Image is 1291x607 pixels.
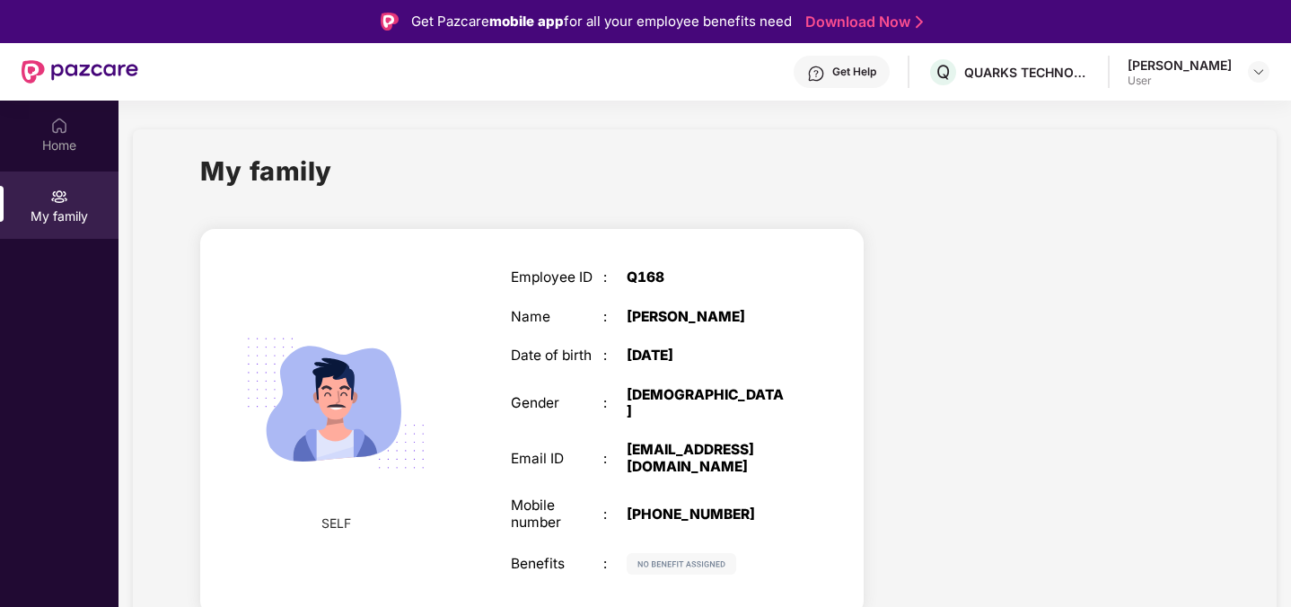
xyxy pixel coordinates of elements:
div: Get Pazcare for all your employee benefits need [411,11,792,32]
div: [DEMOGRAPHIC_DATA] [627,387,788,420]
img: svg+xml;base64,PHN2ZyBpZD0iSGVscC0zMngzMiIgeG1sbnM9Imh0dHA6Ly93d3cudzMub3JnLzIwMDAvc3ZnIiB3aWR0aD... [807,65,825,83]
div: Q168 [627,269,788,286]
div: Name [511,309,603,325]
div: : [603,269,627,286]
div: [EMAIL_ADDRESS][DOMAIN_NAME] [627,442,788,475]
div: Mobile number [511,497,603,531]
div: [DATE] [627,347,788,364]
img: svg+xml;base64,PHN2ZyBpZD0iSG9tZSIgeG1sbnM9Imh0dHA6Ly93d3cudzMub3JnLzIwMDAvc3ZnIiB3aWR0aD0iMjAiIG... [50,117,68,135]
img: svg+xml;base64,PHN2ZyB4bWxucz0iaHR0cDovL3d3dy53My5vcmcvMjAwMC9zdmciIHdpZHRoPSIyMjQiIGhlaWdodD0iMT... [225,293,446,514]
div: Get Help [832,65,876,79]
div: [PERSON_NAME] [627,309,788,325]
div: [PHONE_NUMBER] [627,506,788,523]
div: Gender [511,395,603,411]
img: Stroke [916,13,923,31]
div: QUARKS TECHNOSOFT [964,64,1090,81]
div: : [603,309,627,325]
div: Email ID [511,451,603,467]
a: Download Now [805,13,918,31]
div: : [603,556,627,572]
div: User [1128,74,1232,88]
div: Employee ID [511,269,603,286]
img: svg+xml;base64,PHN2ZyB3aWR0aD0iMjAiIGhlaWdodD0iMjAiIHZpZXdCb3g9IjAgMCAyMCAyMCIgZmlsbD0ibm9uZSIgeG... [50,188,68,206]
img: svg+xml;base64,PHN2ZyBpZD0iRHJvcGRvd24tMzJ4MzIiIHhtbG5zPSJodHRwOi8vd3d3LnczLm9yZy8yMDAwL3N2ZyIgd2... [1251,65,1266,79]
div: : [603,506,627,523]
span: SELF [321,514,351,533]
img: New Pazcare Logo [22,60,138,84]
img: Logo [381,13,399,31]
div: Date of birth [511,347,603,364]
div: : [603,451,627,467]
div: [PERSON_NAME] [1128,57,1232,74]
div: Benefits [511,556,603,572]
span: Q [936,61,950,83]
div: : [603,395,627,411]
strong: mobile app [489,13,564,30]
h1: My family [200,151,332,191]
img: svg+xml;base64,PHN2ZyB4bWxucz0iaHR0cDovL3d3dy53My5vcmcvMjAwMC9zdmciIHdpZHRoPSIxMjIiIGhlaWdodD0iMj... [627,553,736,575]
div: : [603,347,627,364]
